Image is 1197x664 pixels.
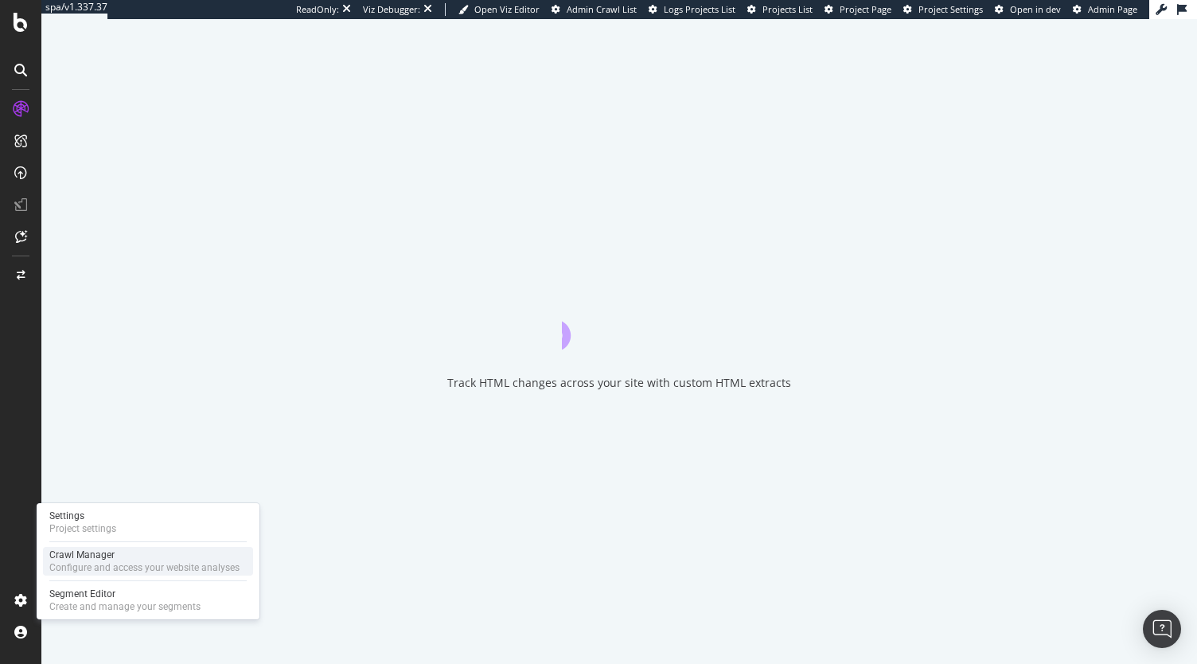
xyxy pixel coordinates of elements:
[458,3,540,16] a: Open Viz Editor
[1143,610,1181,648] div: Open Intercom Messenger
[49,522,116,535] div: Project settings
[562,292,676,350] div: animation
[447,375,791,391] div: Track HTML changes across your site with custom HTML extracts
[1010,3,1061,15] span: Open in dev
[474,3,540,15] span: Open Viz Editor
[567,3,637,15] span: Admin Crawl List
[825,3,891,16] a: Project Page
[49,549,240,561] div: Crawl Manager
[649,3,735,16] a: Logs Projects List
[43,508,253,537] a: SettingsProject settings
[840,3,891,15] span: Project Page
[1073,3,1137,16] a: Admin Page
[363,3,420,16] div: Viz Debugger:
[49,561,240,574] div: Configure and access your website analyses
[918,3,983,15] span: Project Settings
[296,3,339,16] div: ReadOnly:
[49,510,116,522] div: Settings
[49,588,201,600] div: Segment Editor
[762,3,813,15] span: Projects List
[1088,3,1137,15] span: Admin Page
[43,586,253,615] a: Segment EditorCreate and manage your segments
[552,3,637,16] a: Admin Crawl List
[43,547,253,576] a: Crawl ManagerConfigure and access your website analyses
[903,3,983,16] a: Project Settings
[664,3,735,15] span: Logs Projects List
[995,3,1061,16] a: Open in dev
[49,600,201,613] div: Create and manage your segments
[747,3,813,16] a: Projects List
